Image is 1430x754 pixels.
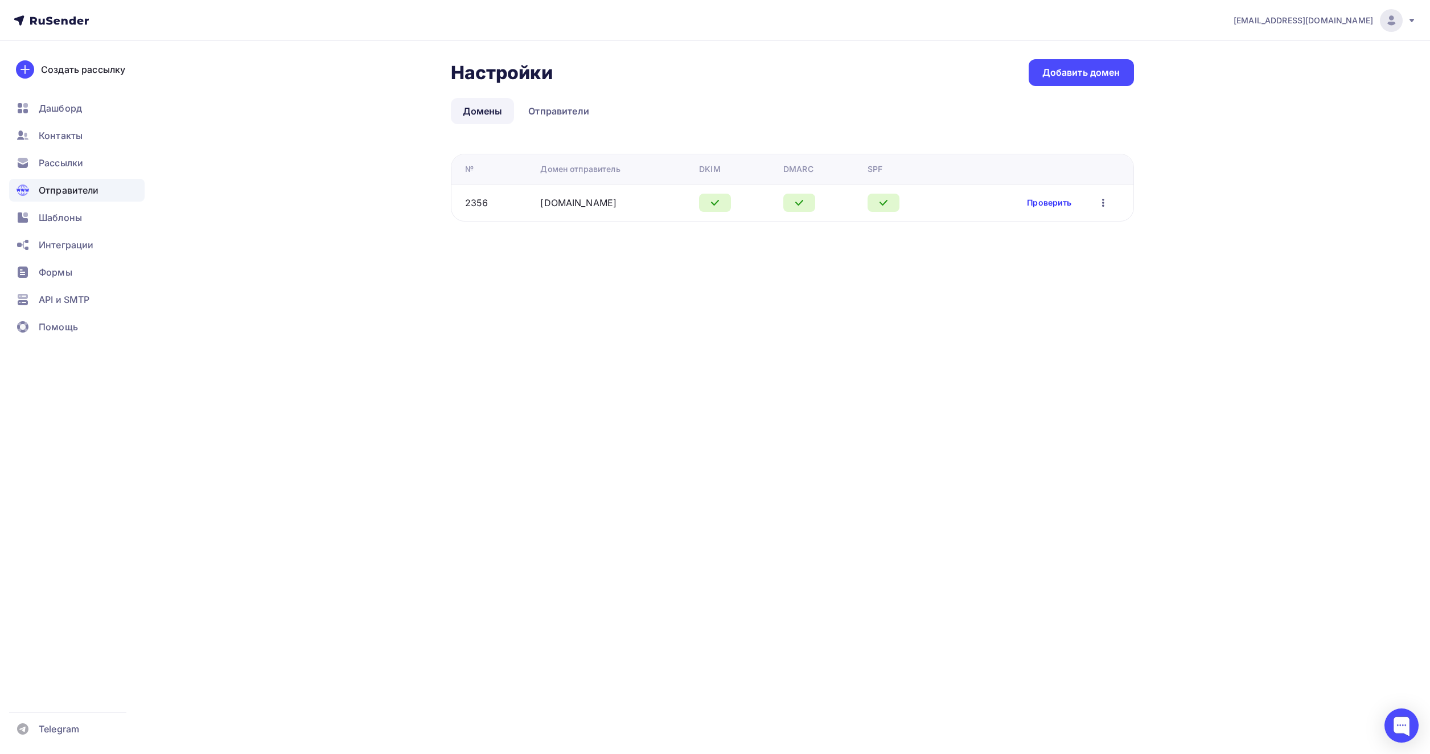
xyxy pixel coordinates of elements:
a: Отправители [516,98,601,124]
a: Шаблоны [9,206,145,229]
div: 2356 [465,196,488,210]
span: Отправители [39,183,99,197]
a: [EMAIL_ADDRESS][DOMAIN_NAME] [1234,9,1416,32]
a: Проверить [1027,197,1071,208]
div: № [465,163,474,175]
span: Дашборд [39,101,82,115]
a: Отправители [9,179,145,202]
span: Помощь [39,320,78,334]
span: [EMAIL_ADDRESS][DOMAIN_NAME] [1234,15,1373,26]
span: Рассылки [39,156,83,170]
div: Добавить домен [1042,66,1120,79]
div: Создать рассылку [41,63,125,76]
a: Рассылки [9,151,145,174]
div: DMARC [783,163,813,175]
span: Telegram [39,722,79,736]
div: SPF [868,163,882,175]
a: Дашборд [9,97,145,120]
a: Контакты [9,124,145,147]
a: Домены [451,98,515,124]
a: [DOMAIN_NAME] [540,197,617,208]
a: Формы [9,261,145,284]
div: DKIM [699,163,721,175]
div: Домен отправитель [540,163,620,175]
span: API и SMTP [39,293,89,306]
span: Интеграции [39,238,93,252]
span: Формы [39,265,72,279]
span: Шаблоны [39,211,82,224]
span: Контакты [39,129,83,142]
h2: Настройки [451,62,553,84]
